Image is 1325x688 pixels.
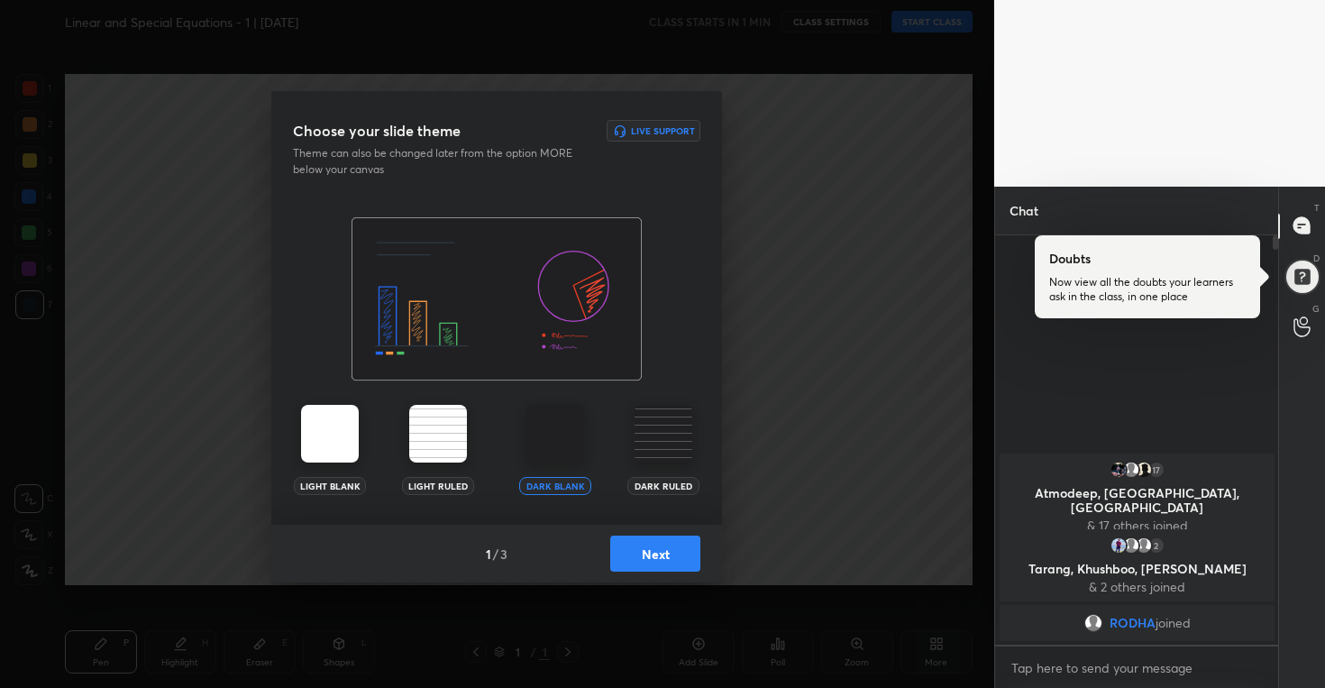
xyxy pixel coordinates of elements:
div: Dark Ruled [627,477,699,495]
p: Theme can also be changed later from the option MORE below your canvas [293,145,585,178]
div: Light Blank [294,477,366,495]
img: thumbnail.jpg [1109,461,1127,479]
p: Atmodeep, [GEOGRAPHIC_DATA], [GEOGRAPHIC_DATA] [1010,486,1264,515]
img: lightTheme.5bb83c5b.svg [301,405,359,463]
div: Dark Blank [519,477,591,495]
h4: 1 [486,545,491,564]
div: 2 [1147,537,1165,555]
button: Next [610,536,700,572]
h4: / [493,545,498,564]
p: Chat [995,187,1053,234]
span: RODHA [1109,616,1155,630]
p: D [1313,252,1320,265]
p: T [1314,201,1320,215]
img: default.png [1134,537,1152,555]
img: lightRuledTheme.002cd57a.svg [409,405,467,463]
span: joined [1155,616,1190,630]
img: darkRuledTheme.359fb5fd.svg [635,405,692,463]
img: default.png [1121,461,1139,479]
img: thumbnail.jpg [1109,537,1127,555]
img: darkTheme.aa1caeba.svg [526,405,584,463]
p: G [1312,302,1320,316]
p: & 17 others joined [1010,518,1264,533]
h6: Live Support [631,126,695,135]
img: default.png [1121,537,1139,555]
p: & 2 others joined [1010,580,1264,594]
div: 17 [1147,461,1165,479]
p: Tarang, Khushboo, [PERSON_NAME] [1010,562,1264,576]
img: darkThemeBanner.f801bae7.svg [352,217,642,381]
h4: 3 [500,545,507,564]
img: thumbnail.jpg [1134,461,1152,479]
div: Light Ruled [402,477,474,495]
div: grid [995,450,1279,645]
img: default.png [1083,614,1101,632]
h3: Choose your slide theme [293,120,461,142]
